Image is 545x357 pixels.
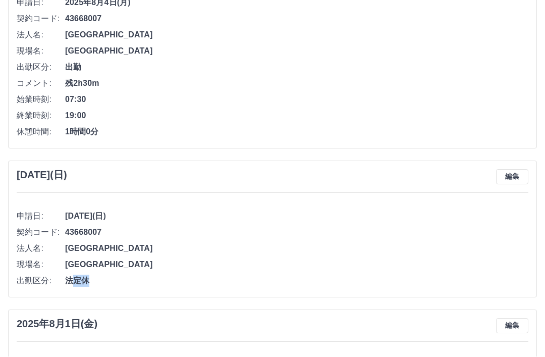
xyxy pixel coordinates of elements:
span: [GEOGRAPHIC_DATA] [65,45,528,58]
span: [GEOGRAPHIC_DATA] [65,259,528,271]
span: 現場名: [17,45,65,58]
span: 19:00 [65,110,528,122]
span: 残2h30m [65,78,528,90]
h3: [DATE](日) [17,170,67,181]
span: [GEOGRAPHIC_DATA] [65,243,528,255]
span: 始業時刻: [17,94,65,106]
span: 法人名: [17,29,65,41]
span: 43668007 [65,13,528,25]
span: 出勤区分: [17,62,65,74]
span: 43668007 [65,227,528,239]
span: 契約コード: [17,13,65,25]
span: [GEOGRAPHIC_DATA] [65,29,528,41]
span: 1時間0分 [65,126,528,138]
span: [DATE](日) [65,211,528,223]
span: 契約コード: [17,227,65,239]
h3: 2025年8月1日(金) [17,319,97,330]
span: 法人名: [17,243,65,255]
span: 終業時刻: [17,110,65,122]
span: 申請日: [17,211,65,223]
span: 休憩時間: [17,126,65,138]
span: 07:30 [65,94,528,106]
span: 現場名: [17,259,65,271]
button: 編集 [496,170,528,185]
span: コメント: [17,78,65,90]
span: 法定休 [65,275,528,287]
button: 編集 [496,319,528,334]
span: 出勤 [65,62,528,74]
span: 出勤区分: [17,275,65,287]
